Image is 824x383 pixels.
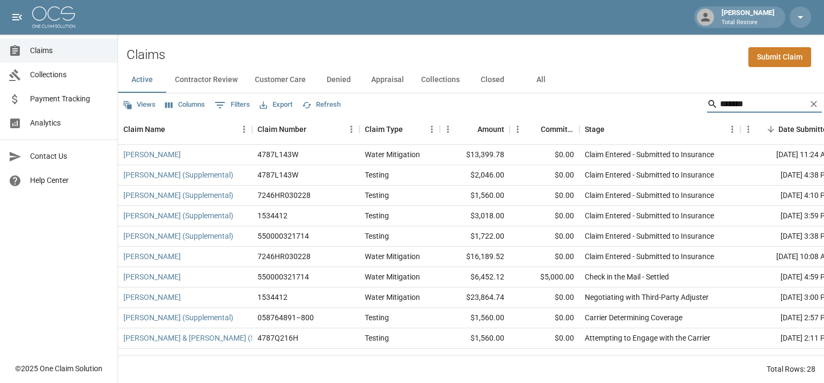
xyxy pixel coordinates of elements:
div: Claim Entered - Submitted to Insurance [585,190,714,201]
h2: Claims [127,47,165,63]
a: [PERSON_NAME] [123,271,181,282]
div: 1534412 [257,210,288,221]
button: Select columns [163,97,208,113]
div: Water Mitigation [365,251,420,262]
a: [PERSON_NAME] (Supplemental) [123,170,233,180]
div: Stage [585,114,605,144]
div: $0.00 [510,206,579,226]
a: [PERSON_NAME] [123,251,181,262]
div: 4787L143W [257,170,298,180]
span: Claims [30,45,109,56]
button: Menu [440,121,456,137]
div: 550000321714 [257,231,309,241]
div: Testing [365,170,389,180]
div: Claim Number [257,114,306,144]
div: Negotiating with Third-Party Adjuster [585,292,709,303]
button: Active [118,67,166,93]
button: open drawer [6,6,28,28]
button: Contractor Review [166,67,246,93]
button: Refresh [299,97,343,113]
div: dynamic tabs [118,67,824,93]
div: Claim Entered - Submitted to Insurance [585,231,714,241]
button: Menu [724,121,740,137]
a: [PERSON_NAME] (Supplemental) [123,231,233,241]
div: 4787L143W [257,149,298,160]
button: Clear [806,96,822,112]
div: $1,560.00 [440,308,510,328]
div: Claim Name [118,114,252,144]
div: Amount [477,114,504,144]
button: Closed [468,67,517,93]
div: Claim Type [365,114,403,144]
span: Payment Tracking [30,93,109,105]
div: $0.00 [510,288,579,308]
div: Amount [440,114,510,144]
div: 7246HR030228 [257,190,311,201]
div: Testing [365,231,389,241]
a: [PERSON_NAME] [123,292,181,303]
div: $0.00 [510,145,579,165]
button: Sort [462,122,477,137]
div: Testing [365,312,389,323]
div: Testing [365,210,389,221]
div: $0.00 [510,349,579,369]
div: $0.00 [510,328,579,349]
div: $1,398.00 [440,349,510,369]
a: [PERSON_NAME] (Supplemental) [123,190,233,201]
div: $23,864.74 [440,288,510,308]
a: [PERSON_NAME] [123,149,181,160]
span: Analytics [30,117,109,129]
div: Total Rows: 28 [767,364,815,374]
button: All [517,67,565,93]
button: Sort [403,122,418,137]
div: $1,722.00 [440,226,510,247]
div: 550000321714 [257,271,309,282]
div: $1,560.00 [440,328,510,349]
img: ocs-logo-white-transparent.png [32,6,75,28]
div: Testing [365,333,389,343]
div: Testing [365,353,389,364]
div: 058764891–800 [257,312,314,323]
div: $0.00 [510,186,579,206]
span: Contact Us [30,151,109,162]
div: Claim Entered - Submitted to Insurance [585,210,714,221]
a: [PERSON_NAME] [123,353,181,364]
div: Carrier Determining Coverage [585,312,682,323]
div: $3,018.00 [440,206,510,226]
span: Help Center [30,175,109,186]
div: Attempting to Engage with the Carrier [585,353,710,364]
button: Menu [740,121,756,137]
button: Sort [526,122,541,137]
button: Sort [165,122,180,137]
div: 4787Q216H [257,333,298,343]
div: Committed Amount [510,114,579,144]
div: 7246HR030228 [257,251,311,262]
div: $2,046.00 [440,165,510,186]
div: $0.00 [510,226,579,247]
div: Claim Entered - Submitted to Insurance [585,251,714,262]
button: Export [257,97,295,113]
button: Denied [314,67,363,93]
a: [PERSON_NAME] & [PERSON_NAME] (Supplemental) [123,333,299,343]
div: [PERSON_NAME] [717,8,779,27]
button: Menu [236,121,252,137]
button: Show filters [212,97,253,114]
div: Committed Amount [541,114,574,144]
a: [PERSON_NAME] (Supplemental) [123,210,233,221]
div: $5,000.00 [510,267,579,288]
span: Collections [30,69,109,80]
a: [PERSON_NAME] (Supplemental) [123,312,233,323]
div: Water Mitigation [365,292,420,303]
button: Collections [413,67,468,93]
button: Menu [343,121,359,137]
div: Testing [365,190,389,201]
div: Attempting to Engage with the Carrier [585,333,710,343]
button: Views [120,97,158,113]
div: 1534412 [257,292,288,303]
div: Water Mitigation [365,271,420,282]
div: $0.00 [510,165,579,186]
p: Total Restore [722,18,775,27]
div: Claim Type [359,114,440,144]
a: Submit Claim [748,47,811,67]
button: Sort [763,122,778,137]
